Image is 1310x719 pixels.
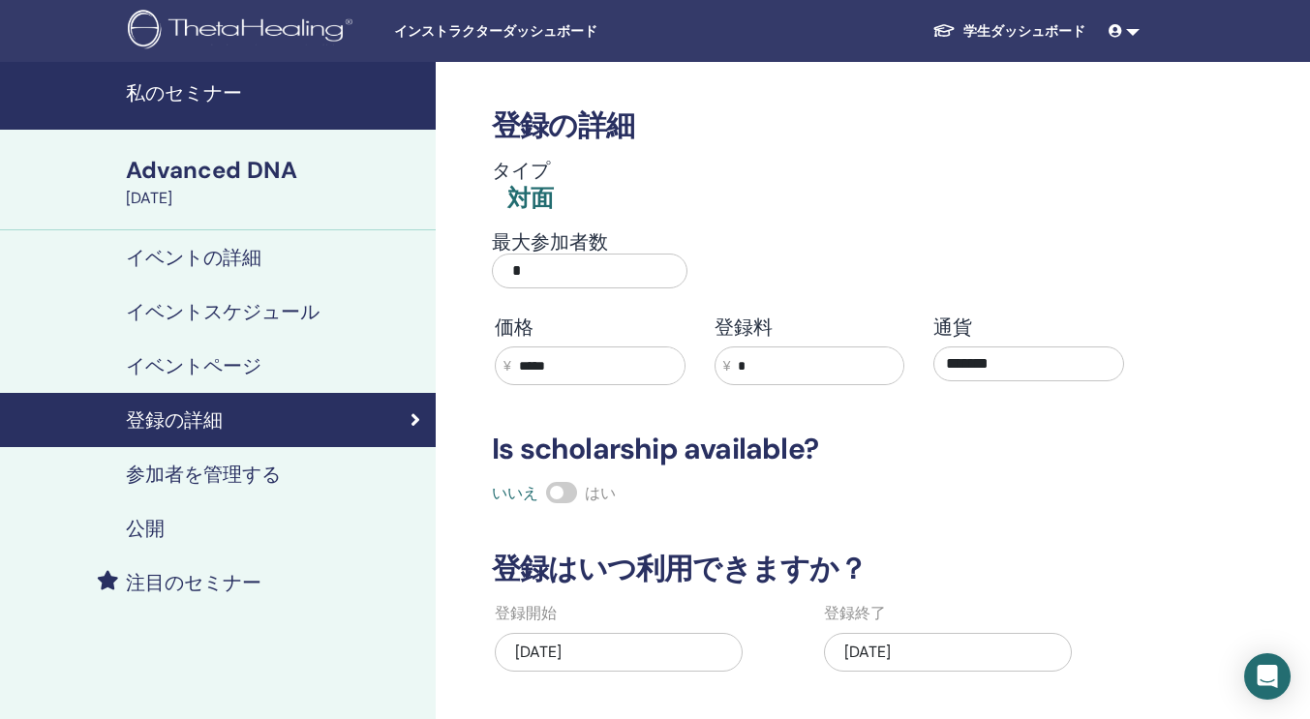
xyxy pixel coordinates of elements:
[495,633,743,672] div: [DATE]
[492,159,554,182] h4: タイプ
[492,254,687,288] input: 最大参加者数
[480,108,1139,143] h3: 登録の詳細
[715,315,905,339] h4: 登録料
[126,154,424,187] div: Advanced DNA
[480,432,1139,466] h3: Is scholarship available?
[492,230,687,254] h4: 最大参加者数
[507,182,554,215] div: 対面
[394,21,685,42] span: インストラクターダッシュボード
[824,602,886,625] label: 登録終了
[492,483,538,503] span: いいえ
[126,517,165,540] h4: 公開
[824,633,1072,672] div: [DATE]
[503,356,511,376] span: ¥
[126,408,223,432] h4: 登録の詳細
[933,315,1124,339] h4: 通貨
[585,483,616,503] span: はい
[126,246,261,269] h4: イベントの詳細
[128,10,359,53] img: logo.png
[126,463,281,486] h4: 参加者を管理する
[480,552,1139,586] h3: 登録はいつ利用できますか？
[126,300,320,323] h4: イベントスケジュール
[126,81,424,105] h4: 私のセミナー
[917,14,1101,49] a: 学生ダッシュボード
[126,571,261,594] h4: 注目のセミナー
[932,22,956,39] img: graduation-cap-white.svg
[114,154,436,210] a: Advanced DNA[DATE]
[1244,653,1291,700] div: Open Intercom Messenger
[126,187,424,210] div: [DATE]
[495,602,557,625] label: 登録開始
[126,354,261,377] h4: イベントページ
[723,356,731,376] span: ¥
[495,315,685,339] h4: 価格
